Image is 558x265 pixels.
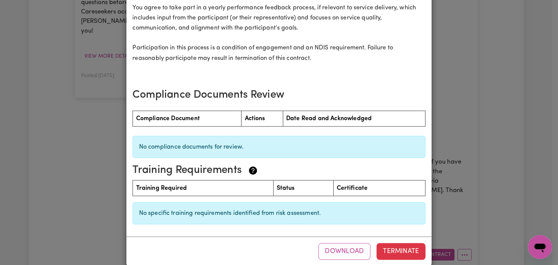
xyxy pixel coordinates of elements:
iframe: Button to launch messaging window, conversation in progress [528,235,552,259]
th: Status [273,180,333,196]
th: Actions [241,111,283,127]
div: No specific training requirements identified from risk assessment. [132,202,425,224]
h3: Compliance Documents Review [132,89,425,101]
th: Certificate [333,180,425,196]
button: Download contract [318,243,370,260]
div: No compliance documents for review. [132,136,425,158]
button: Terminate this contract [376,243,426,260]
h3: Training Requirements [132,164,419,177]
th: Date Read and Acknowledged [283,111,425,127]
th: Compliance Document [133,111,241,127]
th: Training Required [133,180,273,196]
